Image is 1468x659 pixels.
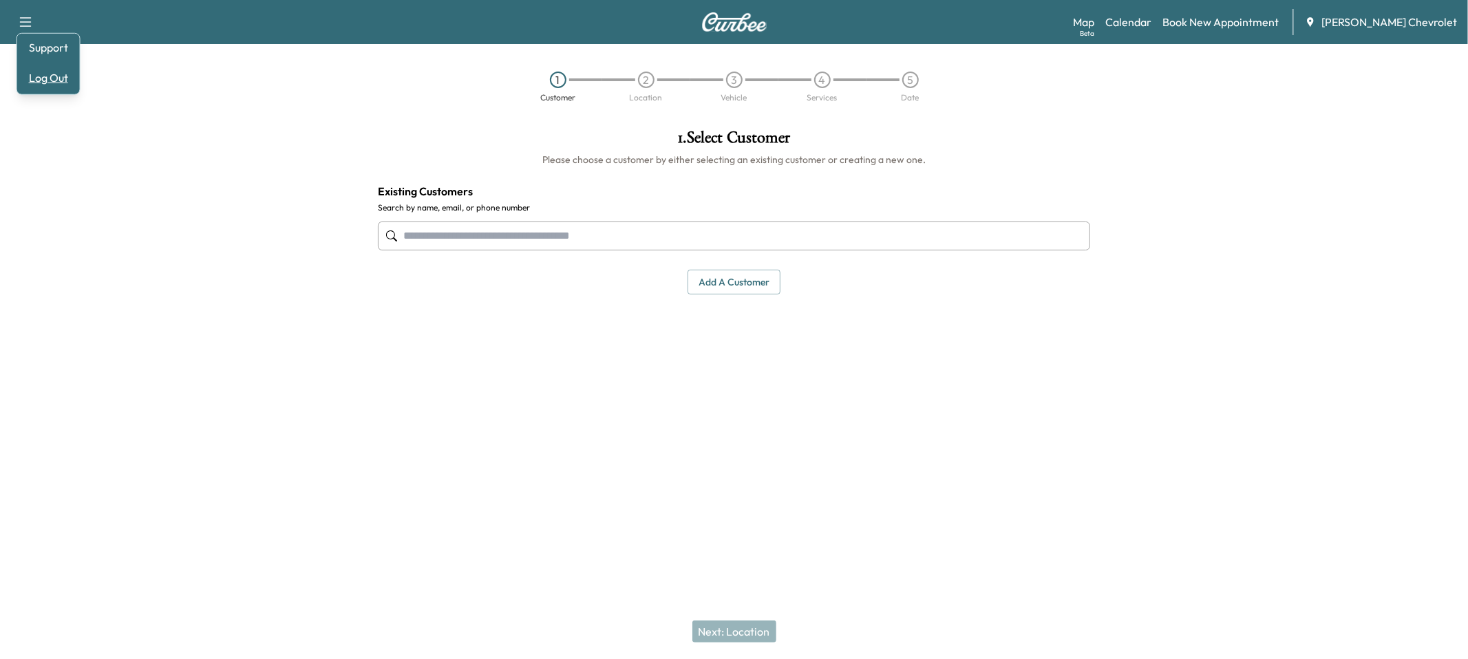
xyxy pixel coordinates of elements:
button: Add a customer [688,270,780,295]
span: [PERSON_NAME] Chevrolet [1321,14,1457,30]
a: Support [23,39,74,56]
div: Services [807,94,838,102]
div: Date [902,94,919,102]
img: Curbee Logo [701,12,767,32]
h4: Existing Customers [378,183,1090,199]
label: Search by name, email, or phone number [378,202,1090,213]
a: MapBeta [1073,14,1094,30]
div: 3 [726,72,743,88]
div: 1 [550,72,566,88]
button: Log Out [23,67,74,89]
h1: 1 . Select Customer [378,129,1090,153]
h6: Please choose a customer by either selecting an existing customer or creating a new one. [378,153,1090,166]
div: Location [630,94,663,102]
a: Calendar [1105,14,1151,30]
div: Customer [540,94,575,102]
div: 5 [902,72,919,88]
div: 4 [814,72,831,88]
a: Book New Appointment [1162,14,1279,30]
div: 2 [638,72,655,88]
div: Beta [1080,28,1094,39]
div: Vehicle [721,94,747,102]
